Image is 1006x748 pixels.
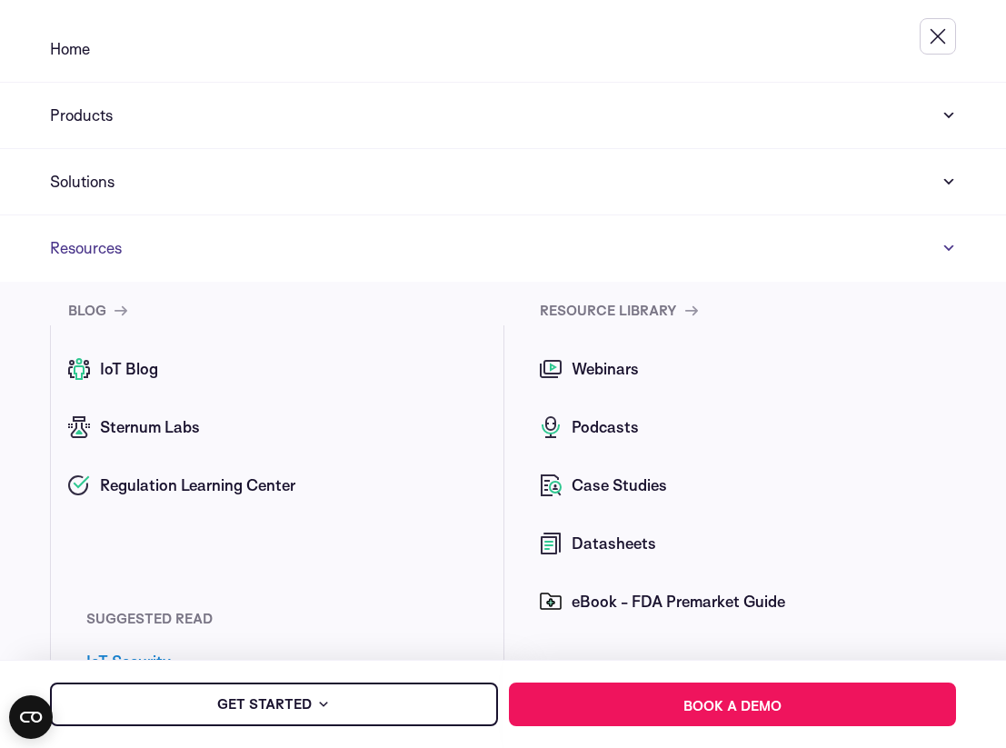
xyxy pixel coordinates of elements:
[50,683,497,726] a: get started
[567,533,656,554] span: Datasheets
[920,18,956,55] button: Toggle Menu
[68,300,127,322] a: blog
[567,416,639,438] span: Podcasts
[540,300,698,322] a: Resource Library
[540,591,956,613] a: eBook - FDA Premarket Guide
[567,358,639,380] span: Webinars
[68,416,503,438] a: Sternum Labs
[567,474,667,496] span: Case Studies
[95,474,295,496] span: Regulation Learning Center
[540,533,956,554] a: Datasheets
[9,695,53,739] button: Open CMP widget
[540,474,956,496] a: Case Studies
[68,300,106,322] span: blog
[95,358,158,380] span: IoT Blog
[68,358,503,380] a: IoT Blog
[540,300,677,322] span: Resource Library
[567,591,785,613] span: eBook - FDA Premarket Guide
[86,613,349,625] p: SUGGESTED READ
[86,652,174,671] a: IoT Security:
[540,358,956,380] a: Webinars
[540,416,956,438] a: Podcasts
[509,683,956,726] a: Book a demo
[95,416,200,438] span: Sternum Labs
[68,474,503,496] a: Regulation Learning Center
